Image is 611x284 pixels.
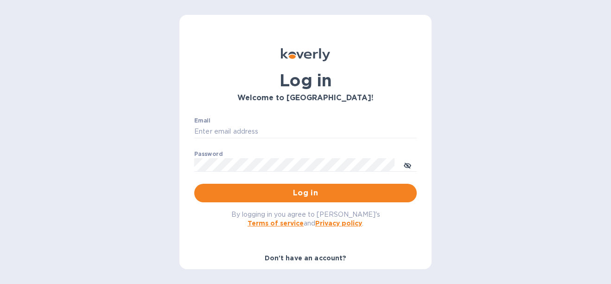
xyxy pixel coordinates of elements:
[265,254,347,262] b: Don't have an account?
[194,94,417,103] h3: Welcome to [GEOGRAPHIC_DATA]!
[248,219,304,227] a: Terms of service
[194,184,417,202] button: Log in
[194,118,210,123] label: Email
[281,48,330,61] img: Koverly
[231,211,380,227] span: By logging in you agree to [PERSON_NAME]'s and .
[194,125,417,139] input: Enter email address
[194,71,417,90] h1: Log in
[194,151,223,157] label: Password
[315,219,362,227] a: Privacy policy
[202,187,409,199] span: Log in
[398,155,417,174] button: toggle password visibility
